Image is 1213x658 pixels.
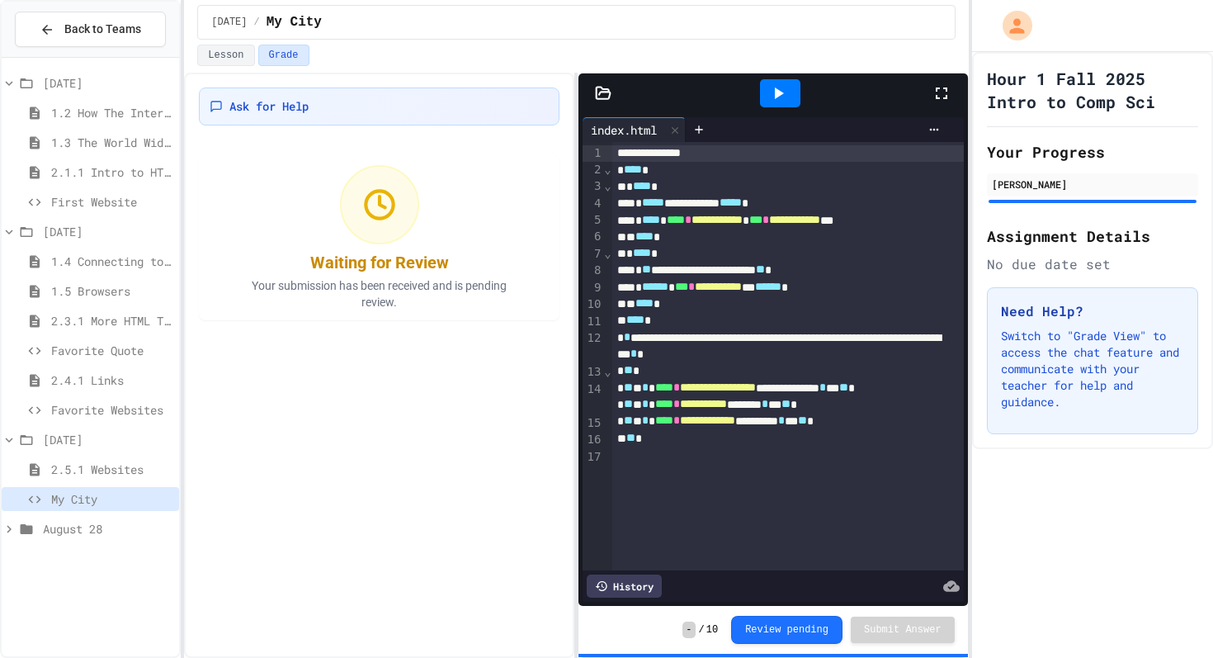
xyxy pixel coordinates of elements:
div: index.html [583,117,686,142]
div: 10 [583,296,603,313]
div: 12 [583,330,603,364]
span: 1.3 The World Wide Web [51,134,172,151]
h2: Your Progress [987,140,1198,163]
span: 1.2 How The Internet Works [51,104,172,121]
span: 2.1.1 Intro to HTML [51,163,172,181]
span: Fold line [603,365,611,378]
span: Submit Answer [864,623,942,637]
button: Lesson [197,45,254,66]
button: Grade [258,45,309,66]
span: / [699,623,705,637]
div: index.html [583,121,665,139]
span: Ask for Help [229,98,309,115]
div: [PERSON_NAME] [992,177,1193,192]
div: 8 [583,263,603,279]
span: Fold line [603,179,611,192]
div: 2 [583,162,603,178]
span: 1.5 Browsers [51,282,172,300]
p: Switch to "Grade View" to access the chat feature and communicate with your teacher for help and ... [1001,328,1184,410]
div: 4 [583,196,603,212]
button: Review pending [731,616,842,644]
h3: Need Help? [1001,301,1184,321]
div: 14 [583,381,603,415]
div: Waiting for Review [310,251,449,274]
span: 1.4 Connecting to a Website [51,253,172,270]
div: My Account [985,7,1036,45]
span: Favorite Websites [51,401,172,419]
div: 11 [583,314,603,330]
span: 2.5.1 Websites [51,461,172,478]
div: 9 [583,280,603,296]
p: Your submission has been received and is pending review. [231,277,528,310]
span: 2.3.1 More HTML Tags [51,312,172,329]
div: History [587,575,662,598]
div: 13 [583,364,603,381]
span: August 28 [43,520,172,537]
div: 7 [583,246,603,263]
div: No due date set [987,254,1198,274]
span: Favorite Quote [51,342,172,359]
span: - [682,622,695,638]
h2: Assignment Details [987,225,1198,248]
span: 2.4.1 Links [51,372,172,389]
span: [DATE] [43,431,172,448]
h1: Hour 1 Fall 2025 Intro to Comp Sci [987,67,1198,113]
span: [DATE] [211,16,247,29]
span: Fold line [603,247,611,260]
div: 1 [583,145,603,162]
span: 10 [706,623,718,637]
span: Back to Teams [64,21,141,38]
button: Back to Teams [15,12,166,47]
div: 16 [583,432,603,448]
span: [DATE] [43,223,172,240]
div: 6 [583,229,603,245]
span: My City [267,12,322,32]
span: My City [51,490,172,508]
span: / [254,16,260,29]
div: 3 [583,178,603,195]
span: First Website [51,193,172,211]
span: Fold line [603,163,611,176]
button: Submit Answer [851,617,955,643]
span: [DATE] [43,74,172,92]
div: 17 [583,449,603,466]
div: 15 [583,415,603,432]
div: 5 [583,212,603,229]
